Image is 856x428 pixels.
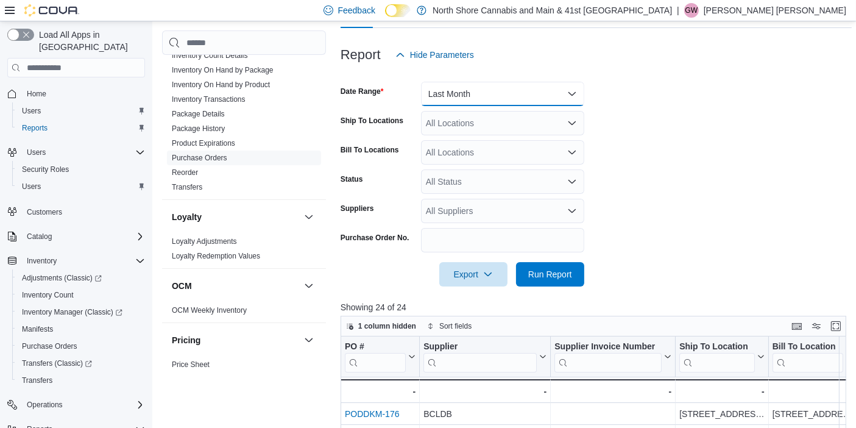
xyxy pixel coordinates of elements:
a: Package Details [172,110,225,118]
a: Inventory On Hand by Product [172,80,270,89]
span: Manifests [17,322,145,337]
div: Inventory [162,19,326,199]
span: Security Roles [17,162,145,177]
span: Home [22,86,145,101]
span: GW [685,3,698,18]
span: Reports [17,121,145,135]
span: Inventory On Hand by Product [172,80,270,90]
div: PO # [345,341,406,353]
a: Transfers (Classic) [12,355,150,372]
h3: Pricing [172,334,200,346]
h3: Report [341,48,381,62]
span: Users [17,104,145,118]
span: Home [27,89,46,99]
a: Transfers [17,373,57,388]
span: OCM Weekly Inventory [172,305,247,315]
button: Open list of options [567,206,577,216]
a: Package History [172,124,225,133]
label: Ship To Locations [341,116,403,126]
div: Ship To Location [679,341,755,373]
div: - [554,384,671,399]
button: Last Month [421,82,584,106]
a: Transfers (Classic) [17,356,97,371]
span: Feedback [338,4,375,16]
span: Catalog [22,229,145,244]
div: Loyalty [162,234,326,268]
span: Users [22,145,145,160]
button: Inventory [22,254,62,268]
button: Security Roles [12,161,150,178]
button: Loyalty [172,211,299,223]
span: Inventory Count Details [172,51,248,60]
label: Bill To Locations [341,145,399,155]
button: Supplier Invoice Number [554,341,671,373]
span: Customers [27,207,62,217]
a: Purchase Orders [17,339,82,354]
button: Home [2,85,150,102]
span: Transfers [22,376,52,385]
button: Pricing [172,334,299,346]
p: North Shore Cannabis and Main & 41st [GEOGRAPHIC_DATA] [433,3,672,18]
span: Reorder [172,168,198,177]
span: Catalog [27,232,52,241]
div: Supplier [423,341,537,353]
span: Users [27,148,46,157]
span: Transfers [17,373,145,388]
span: Export [447,262,500,287]
h3: OCM [172,280,192,292]
img: Cova [24,4,79,16]
a: Inventory Transactions [172,95,246,104]
button: Supplier [423,341,546,373]
span: Transfers (Classic) [22,358,92,368]
div: - [344,384,416,399]
h3: Loyalty [172,211,202,223]
button: Inventory [2,252,150,269]
button: Manifests [12,321,150,338]
span: Adjustments (Classic) [22,273,102,283]
p: [PERSON_NAME] [PERSON_NAME] [704,3,846,18]
span: Security Roles [22,165,69,174]
span: Loyalty Redemption Values [172,251,260,261]
span: Customers [22,204,145,219]
button: Inventory Count [12,287,150,304]
a: Manifests [17,322,58,337]
button: Users [12,178,150,195]
span: Package Details [172,109,225,119]
button: Keyboard shortcuts [790,319,804,333]
div: Supplier Invoice Number [554,341,662,353]
div: [STREET_ADDRESS][PERSON_NAME] [679,407,765,421]
button: OCM [302,279,316,293]
span: Inventory [22,254,145,268]
button: Open list of options [567,118,577,128]
span: Operations [27,400,63,410]
button: PO # [345,341,416,373]
a: Users [17,104,46,118]
button: Users [2,144,150,161]
div: Bill To Location [772,341,843,373]
a: Inventory Manager (Classic) [17,305,127,319]
a: Inventory Count [17,288,79,302]
div: BCLDB [423,407,546,421]
span: 1 column hidden [358,321,416,331]
button: Run Report [516,262,584,287]
button: Transfers [12,372,150,389]
label: Suppliers [341,204,374,213]
div: Ship To Location [679,341,755,353]
span: Purchase Orders [172,153,227,163]
div: [STREET_ADDRESS][PERSON_NAME] [772,407,852,421]
button: Ship To Location [679,341,765,373]
a: Reports [17,121,52,135]
button: Catalog [2,228,150,245]
div: Pricing [162,357,326,377]
span: Users [17,179,145,194]
a: Adjustments (Classic) [17,271,107,285]
button: Bill To Location [772,341,852,373]
button: Loyalty [302,210,316,224]
a: Inventory On Hand by Package [172,66,274,74]
label: Date Range [341,87,384,96]
a: Purchase Orders [172,154,227,162]
a: Customers [22,205,67,219]
div: - [679,384,765,399]
span: Users [22,106,41,116]
span: Hide Parameters [410,49,474,61]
